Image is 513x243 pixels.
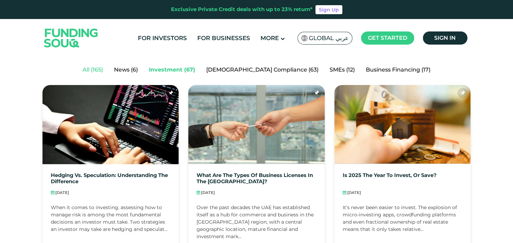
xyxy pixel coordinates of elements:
a: Sign Up [315,5,342,14]
a: What Are The Types of Business Licenses in the [GEOGRAPHIC_DATA]? [197,172,316,185]
span: [DATE] [201,190,215,195]
img: Hedging vs. Speculation [42,85,179,164]
span: [DATE] [55,190,69,195]
a: All (165) [77,63,108,77]
span: Get started [368,35,407,41]
span: Sign in [434,35,456,41]
span: More [260,35,279,41]
a: For Businesses [196,32,252,44]
a: SMEs (12) [324,63,360,77]
div: When it comes to investing, assessing how to manage risk is among the most fundamental decisions ... [51,204,171,239]
span: Global عربي [309,34,349,42]
a: Business Financing (17) [360,63,436,77]
div: Exclusive Private Credit deals with up to 23% return* [171,6,313,13]
div: Over the past decades the UAE has established itself as a hub for commerce and business in the [G... [197,204,316,239]
a: For Investors [136,32,189,44]
a: News (6) [108,63,143,77]
img: SA Flag [301,35,307,41]
span: [DATE] [347,190,361,195]
a: [DEMOGRAPHIC_DATA] Compliance (63) [201,63,324,77]
img: Logo [37,20,105,55]
a: Sign in [423,31,467,45]
img: Saving vs. Investing in 2025 [334,85,471,164]
a: Is 2025 the year to invest, or save? [343,172,437,185]
img: What Are The Types of Business Licenses in the UAE? [188,85,325,164]
div: It’s never been easier to invest. The explosion of micro-investing apps, crowdfunding platforms a... [343,204,463,239]
a: Investment (67) [143,63,201,77]
a: Hedging vs. Speculation: Understanding the Difference [51,172,171,185]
